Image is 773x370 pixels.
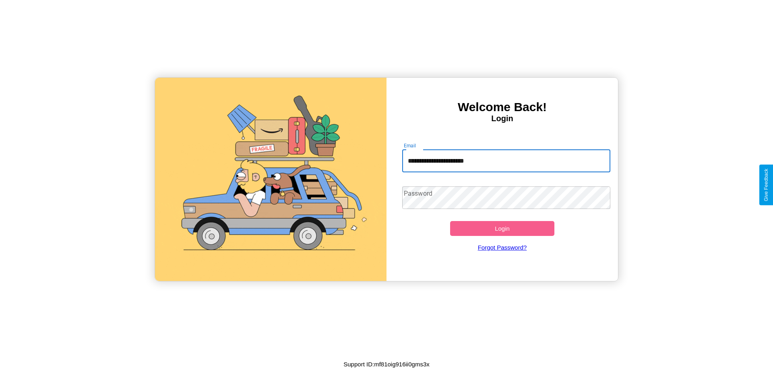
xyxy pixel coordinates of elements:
a: Forgot Password? [398,236,607,259]
p: Support ID: mf81oig916ii0gms3x [343,359,429,370]
h4: Login [386,114,618,123]
h3: Welcome Back! [386,100,618,114]
img: gif [155,78,386,281]
div: Give Feedback [763,169,769,201]
button: Login [450,221,554,236]
label: Email [404,142,416,149]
